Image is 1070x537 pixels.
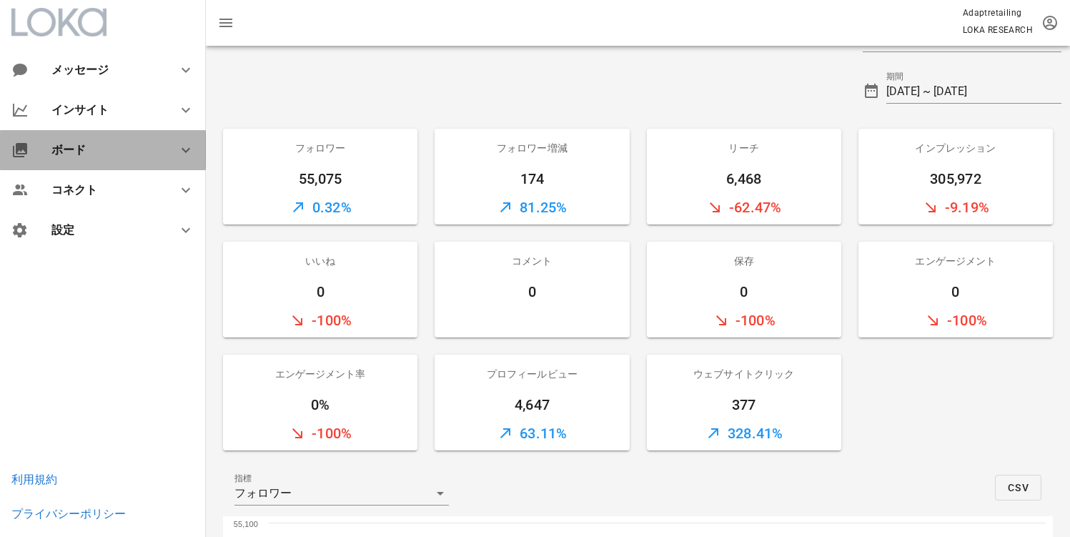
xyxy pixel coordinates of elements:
div: 0 [858,280,1053,303]
div: コネクト [51,183,160,197]
div: 6,468 [647,167,841,190]
div: 55,075 [223,167,417,190]
div: 保存 [647,242,841,280]
div: 63.11% [435,416,629,450]
div: インプレッション [858,129,1053,167]
div: コメント [435,242,629,280]
div: 0 [223,280,417,303]
div: ボード [51,143,160,157]
div: フォロワー増減 [435,129,629,167]
div: 4,647 [435,393,629,416]
div: 0% [223,393,417,416]
text: 55,100 [234,520,258,528]
div: 328.41% [647,416,841,450]
div: 0 [647,280,841,303]
div: プロフィールビュー [435,355,629,393]
a: 利用規約 [11,473,57,486]
button: CSV [995,475,1041,501]
div: 174 [435,167,629,190]
div: フォロワー [234,487,292,500]
div: -100% [223,416,417,450]
div: 指標フォロワー [234,482,449,505]
div: フォロワー [223,129,417,167]
div: 0.32% [223,190,417,225]
div: -100% [858,303,1053,338]
p: LOKA RESEARCH [963,23,1033,37]
div: ウェブサイトクリック [647,355,841,393]
div: 81.25% [435,190,629,225]
p: Adaptretailing [963,6,1033,20]
div: インサイト [51,103,160,117]
span: CSV [1007,482,1029,493]
div: エンゲージメント [858,242,1053,280]
div: アカウントcoca_official_staff [863,29,1061,51]
div: -9.19% [858,190,1053,225]
div: リーチ [647,129,841,167]
div: 0 [435,280,629,303]
div: -100% [647,303,841,338]
div: メッセージ [51,63,154,77]
div: エンゲージメント率 [223,355,417,393]
div: -100% [223,303,417,338]
a: プライバシーポリシー [11,507,126,521]
div: 設定 [51,223,160,237]
div: -62.47% [647,190,841,225]
div: 377 [647,393,841,416]
div: 305,972 [858,167,1053,190]
div: いいね [223,242,417,280]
